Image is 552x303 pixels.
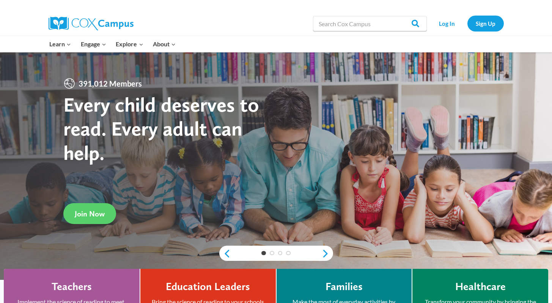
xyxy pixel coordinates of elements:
input: Search Cox Campus [313,16,427,31]
nav: Secondary Navigation [431,16,504,31]
nav: Primary Navigation [45,36,181,52]
a: Log In [431,16,464,31]
img: Cox Campus [49,17,134,30]
span: Learn [49,39,71,49]
a: Sign Up [467,16,504,31]
a: Join Now [63,203,116,224]
span: 391,012 Members [75,77,145,90]
a: 4 [286,251,291,256]
strong: Every child deserves to read. Every adult can help. [63,92,259,165]
h4: Teachers [52,280,92,293]
a: 2 [270,251,274,256]
span: Join Now [75,209,105,218]
span: Explore [116,39,143,49]
a: 3 [278,251,283,256]
div: content slider buttons [219,246,333,261]
a: 1 [261,251,266,256]
span: About [153,39,176,49]
h4: Healthcare [455,280,506,293]
h4: Education Leaders [166,280,250,293]
a: next [322,249,333,258]
a: previous [219,249,231,258]
span: Engage [81,39,106,49]
h4: Families [326,280,363,293]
